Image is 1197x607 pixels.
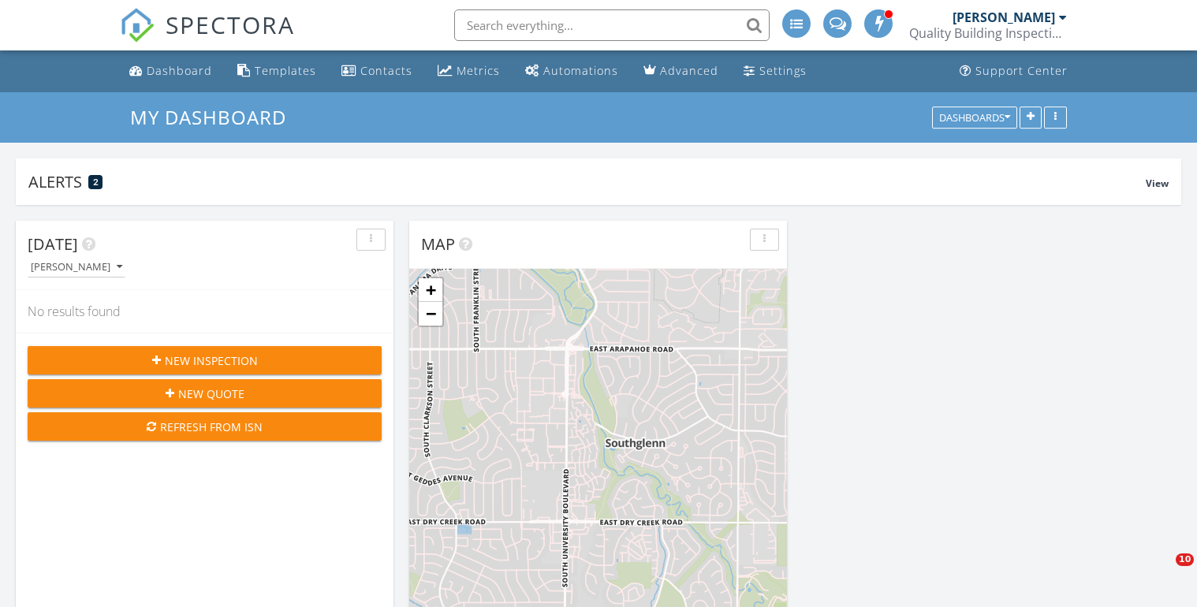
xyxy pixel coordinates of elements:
button: Refresh from ISN [28,412,382,441]
a: Automations (Advanced) [519,57,625,86]
a: Advanced [637,57,725,86]
a: Metrics [431,57,506,86]
iframe: Intercom live chat [1143,553,1181,591]
div: Dashboard [147,63,212,78]
button: [PERSON_NAME] [28,257,125,278]
a: My Dashboard [130,104,300,130]
a: Contacts [335,57,419,86]
a: Zoom in [419,278,442,302]
span: 10 [1176,553,1194,566]
span: View [1146,177,1169,190]
div: Advanced [660,63,718,78]
button: New Inspection [28,346,382,374]
div: Automations [543,63,618,78]
span: New Inspection [165,352,258,369]
div: Quality Building Inspections [909,25,1067,41]
a: SPECTORA [120,21,295,54]
div: Alerts [28,171,1146,192]
span: Map [421,233,455,255]
a: Zoom out [419,302,442,326]
span: 2 [93,177,99,188]
a: Support Center [953,57,1074,86]
div: Refresh from ISN [40,419,369,435]
button: New Quote [28,379,382,408]
a: Templates [231,57,323,86]
button: Dashboards [932,106,1017,128]
div: Metrics [457,63,500,78]
input: Search everything... [454,9,770,41]
span: New Quote [178,385,244,402]
a: Settings [737,57,813,86]
span: [DATE] [28,233,78,255]
span: SPECTORA [166,8,295,41]
div: Dashboards [939,112,1010,123]
div: Templates [255,63,316,78]
div: Settings [759,63,807,78]
img: The Best Home Inspection Software - Spectora [120,8,155,43]
div: [PERSON_NAME] [31,262,122,273]
a: Dashboard [123,57,218,86]
div: Support Center [975,63,1068,78]
div: [PERSON_NAME] [953,9,1055,25]
div: Contacts [360,63,412,78]
div: No results found [16,290,393,333]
